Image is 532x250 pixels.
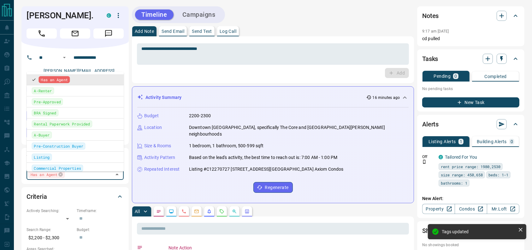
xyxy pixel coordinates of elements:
span: BRA Signed [34,110,56,116]
span: bathrooms: 1 [441,180,467,186]
a: [PERSON_NAME][EMAIL_ADDRESS][DOMAIN_NAME] [44,68,115,80]
p: Completed [484,74,507,79]
p: Log Call [220,29,236,34]
svg: Listing Alerts [207,209,212,214]
span: Pre-Approved [34,99,61,105]
h2: Tasks [422,54,438,64]
span: Commercial Properties [34,165,81,171]
p: Pending [434,74,451,78]
p: Location [144,124,162,131]
button: New Task [422,97,519,107]
p: No showings booked [422,242,519,248]
div: Criteria [27,189,124,204]
div: condos.ca [439,155,443,159]
p: Timeframe: [77,208,124,214]
p: Based on the lead's activity, the best time to reach out is: 7:00 AM - 1:00 PM [189,154,337,161]
button: Regenerate [253,182,293,193]
span: Email [60,28,90,39]
span: Call [27,28,57,39]
div: Alerts [422,117,519,132]
p: Activity Summary [145,94,181,101]
p: 2200-2300 [189,113,211,119]
span: A-Buyer [34,132,50,138]
p: cd pulled [422,35,519,42]
p: Actively Searching: [27,208,74,214]
p: Add Note [135,29,154,34]
textarea: To enrich screen reader interactions, please activate Accessibility in Grammarly extension settings [141,46,405,62]
p: Downtown [GEOGRAPHIC_DATA], specifically The Core and [GEOGRAPHIC_DATA][PERSON_NAME] neighbourhoods [189,124,409,137]
h1: [PERSON_NAME]. [27,10,97,21]
p: 16 minutes ago [373,95,400,101]
svg: Agent Actions [245,209,250,214]
svg: Calls [181,209,186,214]
svg: Requests [219,209,224,214]
svg: Opportunities [232,209,237,214]
span: rent price range: 1980,2530 [441,163,500,170]
div: Tags updated [442,229,516,234]
button: Campaigns [176,9,222,20]
p: Off [422,154,435,160]
button: Open [61,54,68,61]
p: Listing Alerts [429,139,456,144]
span: Has an Agent [41,76,68,83]
a: Property [422,204,455,214]
span: Rental Paperwork Provided [34,121,90,127]
div: Showings [422,223,519,238]
p: Activity Pattern [144,154,175,161]
p: 1 bedroom, 1 bathroom, 500-599 sqft [189,143,264,149]
p: 1 [460,139,462,144]
span: Listing [34,154,50,160]
a: Condos [455,204,487,214]
svg: Push Notification Only [422,160,427,164]
p: Send Email [162,29,184,34]
p: $2,200 - $2,300 [27,233,74,243]
p: No pending tasks [422,84,519,94]
div: Activity Summary16 minutes ago [137,92,409,103]
button: Close [113,170,121,179]
p: All [135,209,140,214]
p: Repeated Interest [144,166,180,173]
button: Timeline [135,9,174,20]
span: Pre-Construction Buyer [34,143,83,149]
p: Send Text [192,29,212,34]
svg: Lead Browsing Activity [169,209,174,214]
p: Search Range: [27,227,74,233]
svg: Emails [194,209,199,214]
h2: Notes [422,11,439,21]
p: Listing #C12270727 [STREET_ADDRESS][GEOGRAPHIC_DATA] Axiom Condos [189,166,344,173]
div: Has an Agent [28,171,65,178]
p: Budget [144,113,159,119]
a: Mr.Loft [487,204,519,214]
span: Message [93,28,124,39]
div: Notes [422,8,519,23]
p: 0 [511,139,513,144]
span: Has an Agent [31,171,57,178]
h2: Criteria [27,192,47,202]
p: Size & Rooms [144,143,171,149]
h2: Alerts [422,119,439,129]
p: 9:17 am [DATE] [422,29,449,34]
p: Budget: [77,227,124,233]
svg: Notes [156,209,161,214]
span: beds: 1-1 [488,172,508,178]
div: Tasks [422,51,519,66]
p: Building Alerts [477,139,507,144]
span: A-Renter [34,88,52,94]
div: condos.ca [107,13,111,18]
p: New Alert: [422,195,519,202]
p: 0 [454,74,457,78]
a: Tailored For You [445,155,477,160]
span: size range: 450,658 [441,172,483,178]
h2: Showings [422,226,449,236]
